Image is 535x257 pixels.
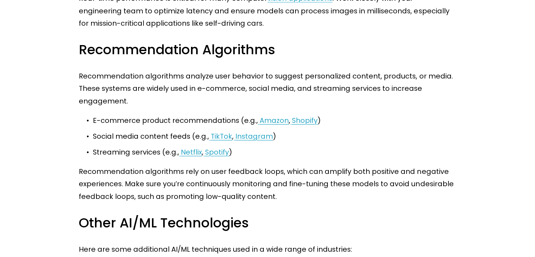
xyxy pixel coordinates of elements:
[79,70,456,107] p: Recommendation algorithms analyze user behavior to suggest personalized content, products, or med...
[93,146,456,158] p: Streaming services (e.g., , )
[93,130,456,143] p: Social media content feeds (e.g., , )
[179,147,202,157] a: Netflix
[211,131,232,141] span: TikTok
[235,131,273,141] span: Instagram
[290,115,318,125] a: Shopify
[79,41,456,59] h3: Recommendation Algorithms
[292,115,318,125] span: Shopify
[79,243,456,256] p: Here are some additional AI/ML techniques used in a wide range of industries:
[79,165,456,203] p: Recommendation algorithms rely on user feedback loops, which can amplify both positive and negati...
[234,131,273,141] a: Instagram
[258,115,289,125] a: Amazon
[181,147,202,157] span: Netflix
[205,147,229,157] span: Spotify
[260,115,289,125] span: Amazon
[203,147,229,157] a: Spotify
[79,214,456,232] h3: Other AI/ML Technologies
[209,131,232,141] a: TikTok
[93,114,456,127] p: E-commerce product recommendations (e.g., , )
